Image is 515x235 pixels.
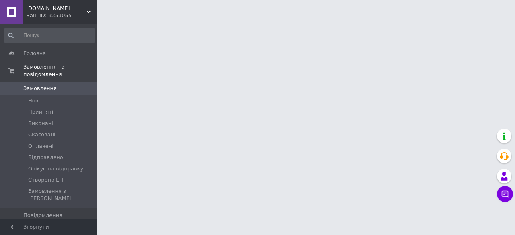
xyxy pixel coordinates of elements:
div: Ваш ID: 3353055 [26,12,97,19]
span: Повідомлення [23,212,62,219]
span: Замовлення та повідомлення [23,63,97,78]
input: Пошук [4,28,95,43]
span: Прийняті [28,108,53,116]
span: Замовлення [23,85,57,92]
span: Головна [23,50,46,57]
span: Нові [28,97,40,104]
span: Замовлення з [PERSON_NAME] [28,188,94,202]
span: Створена ЕН [28,176,63,184]
span: Очікує на відправку [28,165,83,172]
button: Чат з покупцем [497,186,513,202]
span: Відправлено [28,154,63,161]
span: ERIX.COM.UA [26,5,87,12]
span: Скасовані [28,131,56,138]
span: Виконані [28,120,53,127]
span: Оплачені [28,143,54,150]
